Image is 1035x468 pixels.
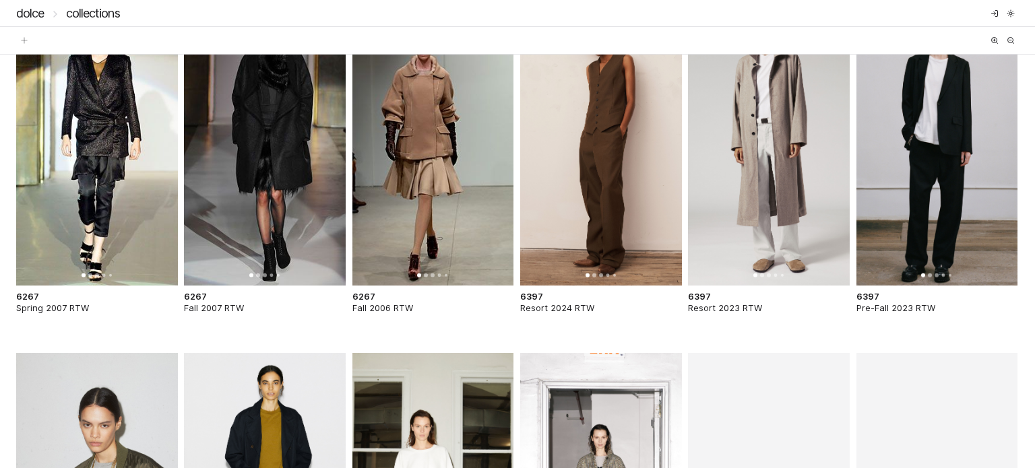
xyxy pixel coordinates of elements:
h2: 6397 [856,291,1018,302]
button: Add filter [16,32,32,48]
a: DOLCE [16,6,44,20]
button: Zoom In [986,32,1003,48]
h3: Spring 2007 RTW [16,302,178,314]
h3: Resort 2024 RTW [520,302,682,314]
h3: Pre-Fall 2023 RTW [856,302,1018,314]
a: Log in [986,5,1003,22]
h2: 6267 [184,291,346,302]
h2: 6397 [520,291,682,302]
a: collections [66,6,120,20]
h2: 6397 [688,291,850,302]
h2: 6267 [16,291,178,302]
h3: Fall 2007 RTW [184,302,346,314]
h3: Fall 2006 RTW [352,302,514,314]
h3: Resort 2023 RTW [688,302,850,314]
h2: 6267 [352,291,514,302]
button: Zoom Out [1003,32,1019,48]
button: Toggle theme [1003,5,1019,22]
